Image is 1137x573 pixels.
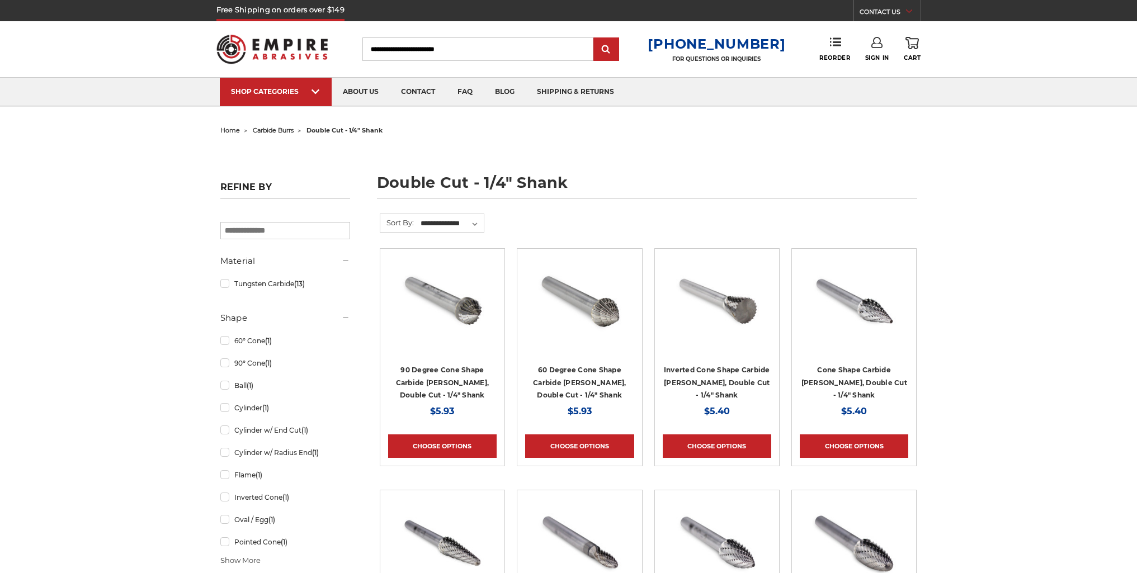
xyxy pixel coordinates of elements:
span: double cut - 1/4" shank [306,126,383,134]
a: blog [484,78,526,106]
a: Tungsten Carbide(13) [220,274,350,293]
a: about us [332,78,390,106]
span: Reorder [819,54,850,61]
a: 90° Cone(1) [220,353,350,373]
a: Oval / Egg(1) [220,510,350,529]
h5: Refine by [220,182,350,199]
a: Pointed Cone(1) [220,532,350,552]
input: Submit [595,39,617,61]
label: Sort By: [380,214,414,231]
img: SM-4 pointed cone shape carbide burr 1/4" shank [809,257,899,346]
a: Choose Options [800,434,908,458]
img: SK-3 90 degree cone shape carbide burr 1/4" shank [398,257,487,346]
a: 90 Degree Cone Shape Carbide [PERSON_NAME], Double Cut - 1/4" Shank [396,366,489,399]
a: Inverted Cone Shape Carbide [PERSON_NAME], Double Cut - 1/4" Shank [664,366,770,399]
img: SJ-3 60 degree cone shape carbide burr 1/4" shank [535,257,624,346]
img: SN-3 inverted cone shape carbide burr 1/4" shank [672,257,762,346]
a: Inverted Cone(1) [220,487,350,507]
span: (1) [247,381,253,390]
span: (1) [301,426,308,434]
span: $5.93 [430,406,454,416]
select: Sort By: [419,215,484,232]
p: FOR QUESTIONS OR INQUIRIES [648,55,785,63]
a: Cylinder w/ End Cut(1) [220,420,350,440]
a: carbide burrs [253,126,294,134]
div: SHOP CATEGORIES [231,87,320,96]
a: Reorder [819,37,850,61]
span: (1) [268,515,275,524]
a: 60° Cone(1) [220,331,350,351]
a: Cart [904,37,921,61]
a: 60 Degree Cone Shape Carbide [PERSON_NAME], Double Cut - 1/4" Shank [533,366,626,399]
a: Choose Options [525,434,634,458]
a: SN-3 inverted cone shape carbide burr 1/4" shank [663,257,771,365]
span: $5.40 [704,406,730,416]
h5: Shape [220,311,350,325]
img: Empire Abrasives [216,27,328,71]
a: Ball(1) [220,376,350,395]
a: SJ-3 60 degree cone shape carbide burr 1/4" shank [525,257,634,365]
a: shipping & returns [526,78,625,106]
a: Cone Shape Carbide [PERSON_NAME], Double Cut - 1/4" Shank [801,366,907,399]
a: Cylinder(1) [220,398,350,418]
a: SK-3 90 degree cone shape carbide burr 1/4" shank [388,257,497,365]
span: (1) [265,359,272,367]
span: (1) [265,337,272,345]
a: [PHONE_NUMBER] [648,36,785,52]
span: Show More [220,555,261,566]
a: Show More [220,555,261,565]
span: $5.40 [841,406,867,416]
h1: double cut - 1/4" shank [377,175,917,199]
a: Cylinder w/ Radius End(1) [220,443,350,462]
a: home [220,126,240,134]
span: $5.93 [568,406,592,416]
a: faq [446,78,484,106]
span: (1) [256,471,262,479]
a: Flame(1) [220,465,350,485]
span: Sign In [865,54,889,61]
span: (1) [312,448,319,457]
h5: Material [220,254,350,268]
span: (1) [282,493,289,501]
a: Choose Options [388,434,497,458]
span: (1) [262,404,269,412]
a: Choose Options [663,434,771,458]
a: CONTACT US [860,6,921,21]
a: contact [390,78,446,106]
span: (13) [294,280,305,288]
span: Cart [904,54,921,61]
a: SM-4 pointed cone shape carbide burr 1/4" shank [800,257,908,365]
span: (1) [281,538,287,546]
